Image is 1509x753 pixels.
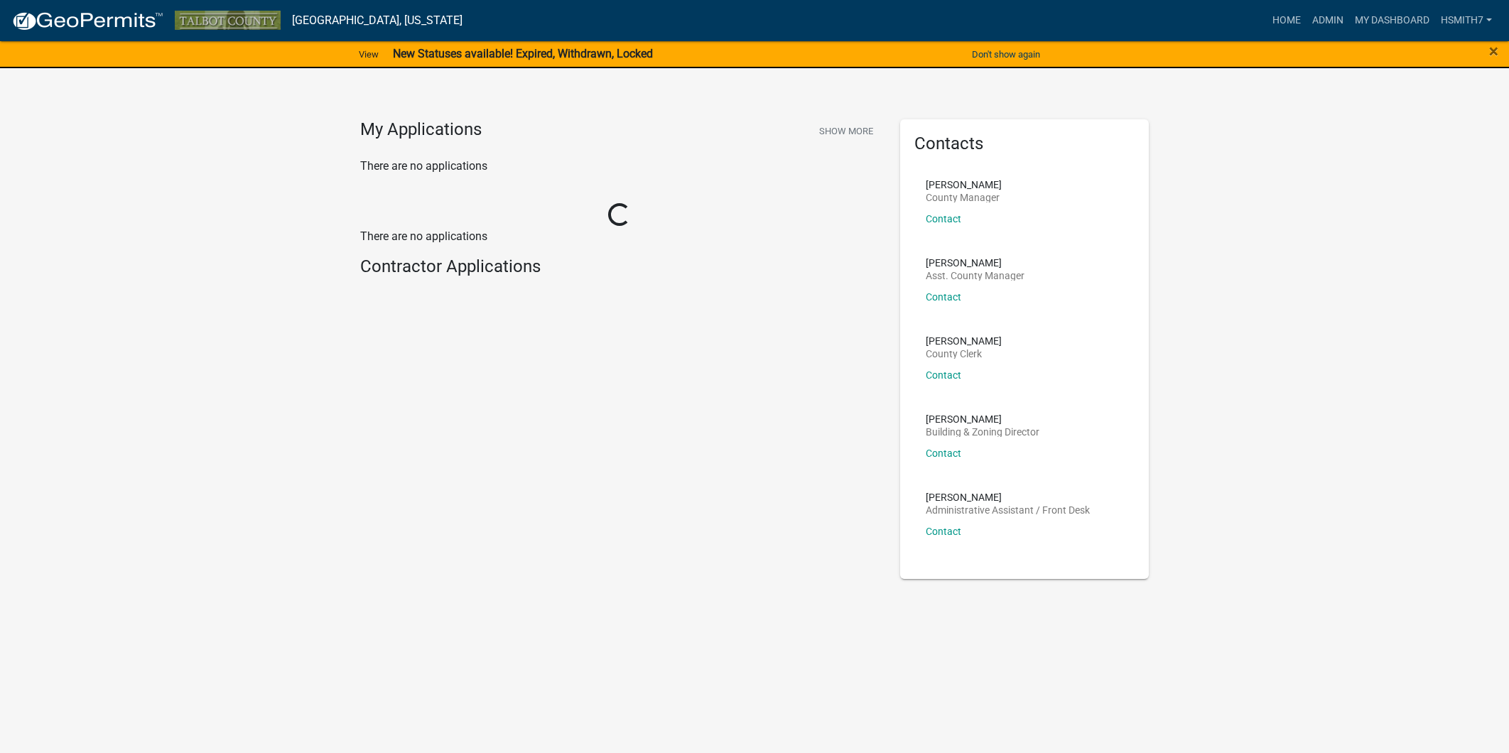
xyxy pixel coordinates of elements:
[292,9,463,33] a: [GEOGRAPHIC_DATA], [US_STATE]
[926,349,1002,359] p: County Clerk
[914,134,1135,154] h5: Contacts
[926,258,1024,268] p: [PERSON_NAME]
[360,256,879,283] wm-workflow-list-section: Contractor Applications
[360,256,879,277] h4: Contractor Applications
[926,291,961,303] a: Contact
[926,448,961,459] a: Contact
[1267,7,1307,34] a: Home
[926,369,961,381] a: Contact
[926,414,1039,424] p: [PERSON_NAME]
[926,271,1024,281] p: Asst. County Manager
[926,427,1039,437] p: Building & Zoning Director
[360,158,879,175] p: There are no applications
[926,180,1002,190] p: [PERSON_NAME]
[175,11,281,30] img: Talbot County, Georgia
[926,193,1002,202] p: County Manager
[1349,7,1435,34] a: My Dashboard
[926,336,1002,346] p: [PERSON_NAME]
[1435,7,1498,34] a: hsmith7
[393,47,653,60] strong: New Statuses available! Expired, Withdrawn, Locked
[813,119,879,143] button: Show More
[926,213,961,224] a: Contact
[926,505,1090,515] p: Administrative Assistant / Front Desk
[966,43,1046,66] button: Don't show again
[1489,41,1498,61] span: ×
[353,43,384,66] a: View
[360,228,879,245] p: There are no applications
[1307,7,1349,34] a: Admin
[360,119,482,141] h4: My Applications
[926,492,1090,502] p: [PERSON_NAME]
[1489,43,1498,60] button: Close
[926,526,961,537] a: Contact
